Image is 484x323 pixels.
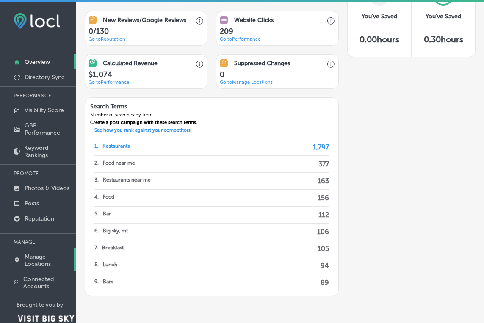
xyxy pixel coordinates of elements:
[321,274,329,291] p: 89
[85,98,202,112] h3: Search Terms
[17,302,76,308] p: Brought to you by
[25,185,69,192] p: Photos & Videos
[25,215,54,222] p: Reputation
[313,139,329,155] p: 1,797
[318,190,329,206] p: 156
[94,139,98,155] p: 1 .
[94,207,99,223] p: 5 .
[94,291,102,308] p: 10 .
[103,17,186,24] h3: New Reviews/Google Reviews
[321,257,329,274] p: 94
[25,58,50,66] p: Overview
[103,207,111,223] p: Bar
[94,274,99,291] p: 9 .
[220,36,260,42] a: Go toPerformance
[106,291,199,308] p: Wrap shack, aspen leaf drive, big sky, mt
[89,36,125,42] a: Go toReputation
[318,156,329,172] p: 377
[94,156,99,172] p: 2 .
[234,60,290,67] h3: Suppressed Changes
[103,173,151,189] p: Restaurants near me
[424,34,463,44] h5: 0.30 hours
[25,107,64,114] p: Visibility Score
[102,240,124,257] p: Breakfast
[89,27,203,36] h1: 0/130
[25,253,72,268] p: Manage Locations
[360,34,399,44] h5: 0.00 hours
[94,257,99,274] p: 8 .
[23,276,72,290] p: Connected Accounts
[426,13,461,20] h3: You've Saved
[89,80,129,85] a: Go toPerformance
[234,17,274,24] h3: Website Clicks
[321,291,329,308] p: 88
[103,190,114,206] p: Food
[318,207,329,223] p: 112
[318,240,329,257] p: 105
[94,190,99,206] p: 4 .
[25,122,72,136] p: GBP Performance
[94,240,98,257] p: 7 .
[25,74,65,81] p: Directory Sync
[318,173,329,189] p: 163
[94,173,99,189] p: 3 .
[24,144,72,159] p: Keyword Rankings
[103,274,113,291] p: Bars
[89,127,196,135] a: See how you rank against your competitors
[14,13,60,29] img: fda3e92497d09a02dc62c9cd864e3231.png
[103,224,128,240] p: Big sky, mt
[85,112,202,120] div: Number of searches by term.
[220,70,335,79] h1: 0
[103,257,117,274] p: Lunch
[94,224,99,240] p: 6 .
[85,120,202,127] div: Create a post campaign with these search terms.
[220,27,335,36] h1: 209
[25,200,39,207] p: Posts
[89,70,203,79] h1: $ 1,074
[220,80,273,85] a: Go toManage Locations
[103,60,158,67] h3: Calculated Revenue
[103,156,135,172] p: Food near me
[102,139,130,155] p: Restaurants
[317,224,329,240] p: 106
[362,13,397,20] h3: You've Saved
